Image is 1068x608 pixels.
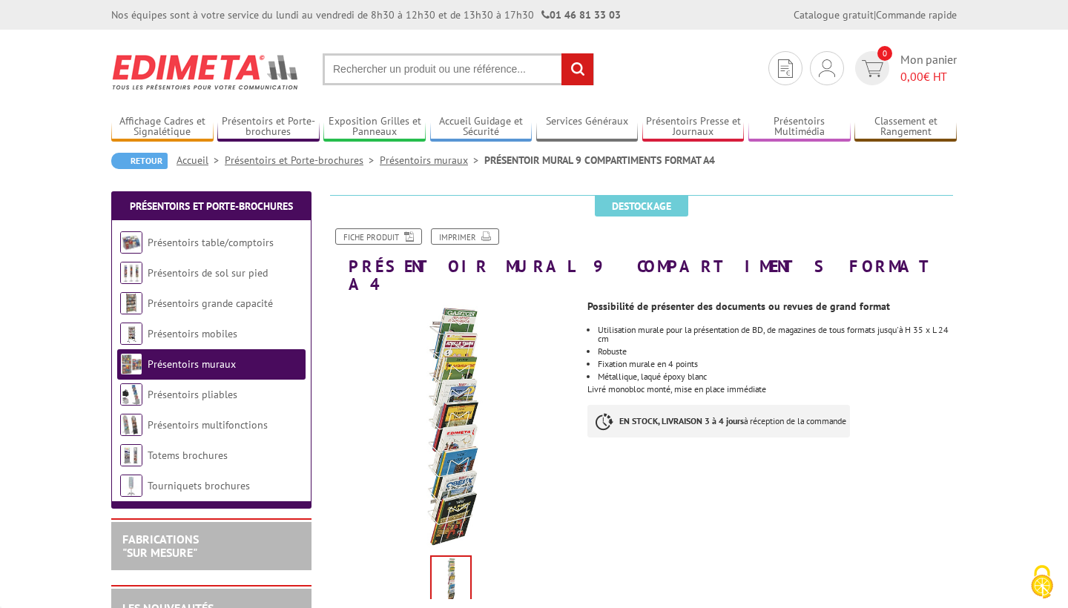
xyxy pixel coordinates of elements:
[1016,558,1068,608] button: Cookies (fenêtre modale)
[432,557,470,603] img: presentoirs_muraux_0215v_1.jpg
[587,293,968,452] div: Livré monobloc monté, mise en place immédiate
[335,228,422,245] a: Fiche produit
[1023,564,1061,601] img: Cookies (fenêtre modale)
[541,8,621,22] strong: 01 46 81 33 03
[177,153,225,167] a: Accueil
[225,153,380,167] a: Présentoirs et Porte-brochures
[598,372,957,381] li: Métallique, laqué époxy blanc
[148,327,237,340] a: Présentoirs mobiles
[148,388,237,401] a: Présentoirs pliables
[536,115,639,139] a: Services Généraux
[111,44,300,99] img: Edimeta
[148,297,273,310] a: Présentoirs grande capacité
[877,46,892,61] span: 0
[111,153,168,169] a: Retour
[111,115,214,139] a: Affichage Cadres et Signalétique
[778,59,793,78] img: devis rapide
[598,347,957,356] li: Robuste
[819,59,835,77] img: devis rapide
[120,383,142,406] img: Présentoirs pliables
[598,360,957,369] li: Fixation murale en 4 points
[120,414,142,436] img: Présentoirs multifonctions
[595,196,688,217] span: Destockage
[120,262,142,284] img: Présentoirs de sol sur pied
[851,51,957,85] a: devis rapide 0 Mon panier 0,00€ HT
[561,53,593,85] input: rechercher
[120,353,142,375] img: Présentoirs muraux
[430,115,533,139] a: Accueil Guidage et Sécurité
[748,115,851,139] a: Présentoirs Multimédia
[323,53,594,85] input: Rechercher un produit ou une référence...
[587,405,850,437] p: à réception de la commande
[217,115,320,139] a: Présentoirs et Porte-brochures
[326,300,576,550] img: presentoirs_muraux_0215v_1.jpg
[900,68,957,85] span: € HT
[148,266,268,280] a: Présentoirs de sol sur pied
[148,449,228,462] a: Totems brochures
[876,8,957,22] a: Commande rapide
[120,292,142,314] img: Présentoirs grande capacité
[854,115,957,139] a: Classement et Rangement
[380,153,484,167] a: Présentoirs muraux
[900,69,923,84] span: 0,00
[120,475,142,497] img: Tourniquets brochures
[642,115,745,139] a: Présentoirs Presse et Journaux
[120,323,142,345] img: Présentoirs mobiles
[862,60,883,77] img: devis rapide
[794,7,957,22] div: |
[120,444,142,466] img: Totems brochures
[598,326,957,343] li: Utilisation murale pour la présentation de BD, de magazines de tous formats jusqu'à H 35 x L 24 cm
[794,8,874,22] a: Catalogue gratuit
[619,415,744,426] strong: EN STOCK, LIVRAISON 3 à 4 jours
[148,236,274,249] a: Présentoirs table/comptoirs
[587,300,890,313] strong: Possibilité de présenter des documents ou revues de grand format
[484,153,715,168] li: PRÉSENTOIR MURAL 9 COMPARTIMENTS FORMAT A4
[148,479,250,492] a: Tourniquets brochures
[900,51,957,85] span: Mon panier
[122,532,199,560] a: FABRICATIONS"Sur Mesure"
[431,228,499,245] a: Imprimer
[111,7,621,22] div: Nos équipes sont à votre service du lundi au vendredi de 8h30 à 12h30 et de 13h30 à 17h30
[120,231,142,254] img: Présentoirs table/comptoirs
[323,115,426,139] a: Exposition Grilles et Panneaux
[148,418,268,432] a: Présentoirs multifonctions
[148,357,236,371] a: Présentoirs muraux
[130,199,293,213] a: Présentoirs et Porte-brochures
